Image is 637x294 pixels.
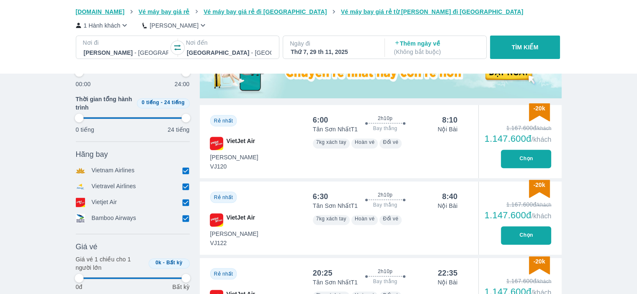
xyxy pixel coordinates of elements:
[76,125,94,134] p: 0 tiếng
[76,242,98,252] span: Giá vé
[383,139,398,145] span: Đổi vé
[150,21,199,30] p: [PERSON_NAME]
[355,216,375,222] span: Hoàn vé
[166,260,183,266] span: Bất kỳ
[316,216,346,222] span: 7kg xách tay
[155,260,161,266] span: 0k
[290,39,376,48] p: Ngày đi
[355,139,375,145] span: Hoàn vé
[442,115,458,125] div: 8:10
[394,48,479,56] p: ( Không bắt buộc )
[313,115,328,125] div: 6:00
[485,124,552,132] div: 1.167.600đ
[529,103,550,121] img: discount
[210,213,223,227] img: VJ
[291,48,375,56] div: Thứ 7, 29 th 11, 2025
[394,39,479,56] p: Thêm ngày về
[227,213,255,227] span: VietJet Air
[313,202,358,210] p: Tân Sơn Nhất T1
[76,21,129,30] button: 1 Hành khách
[529,180,550,198] img: discount
[76,95,134,112] span: Thời gian tổng hành trình
[438,202,457,210] p: Nội Bài
[92,182,136,191] p: Vietravel Airlines
[313,278,358,286] p: Tân Sơn Nhất T1
[378,115,392,122] span: 2h10p
[210,153,258,161] span: [PERSON_NAME]
[227,137,255,150] span: VietJet Air
[210,137,223,150] img: VJ
[204,8,327,15] span: Vé máy bay giá rẻ đi [GEOGRAPHIC_DATA]
[533,182,545,188] span: -20k
[84,21,121,30] p: 1 Hành khách
[164,100,185,105] span: 24 tiếng
[214,118,233,124] span: Rẻ nhất
[378,192,392,198] span: 2h10p
[531,136,551,143] span: /khách
[161,100,162,105] span: -
[438,278,457,286] p: Nội Bài
[214,194,233,200] span: Rẻ nhất
[142,100,159,105] span: 0 tiếng
[442,192,458,202] div: 8:40
[76,8,562,16] nav: breadcrumb
[76,149,108,159] span: Hãng bay
[501,150,551,168] button: Chọn
[485,277,552,285] div: 1.167.600đ
[172,283,189,291] p: Bất kỳ
[92,214,136,223] p: Bamboo Airways
[316,139,346,145] span: 7kg xách tay
[210,230,258,238] span: [PERSON_NAME]
[383,216,398,222] span: Đổi vé
[533,258,545,265] span: -20k
[139,8,190,15] span: Vé máy bay giá rẻ
[210,162,258,171] span: VJ120
[142,21,207,30] button: [PERSON_NAME]
[92,198,117,207] p: Vietjet Air
[92,166,135,175] p: Vietnam Airlines
[378,268,392,275] span: 2h10p
[210,239,258,247] span: VJ122
[485,134,552,144] div: 1.147.600đ
[76,80,91,88] p: 00:00
[512,43,539,51] p: TÌM KIẾM
[76,255,145,272] p: Giá vé 1 chiều cho 1 người lớn
[531,212,551,220] span: /khách
[214,271,233,277] span: Rẻ nhất
[529,256,550,274] img: discount
[533,105,545,112] span: -20k
[490,36,560,59] button: TÌM KIẾM
[168,125,189,134] p: 24 tiếng
[313,125,358,133] p: Tân Sơn Nhất T1
[163,260,165,266] span: -
[485,200,552,209] div: 1.167.600đ
[485,210,552,220] div: 1.147.600đ
[313,192,328,202] div: 6:30
[76,8,125,15] span: [DOMAIN_NAME]
[438,125,457,133] p: Nội Bài
[341,8,524,15] span: Vé máy bay giá rẻ từ [PERSON_NAME] đi [GEOGRAPHIC_DATA]
[438,268,457,278] div: 22:35
[76,283,83,291] p: 0đ
[83,38,169,47] p: Nơi đi
[186,38,272,47] p: Nơi đến
[175,80,190,88] p: 24:00
[313,268,333,278] div: 20:25
[501,226,551,245] button: Chọn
